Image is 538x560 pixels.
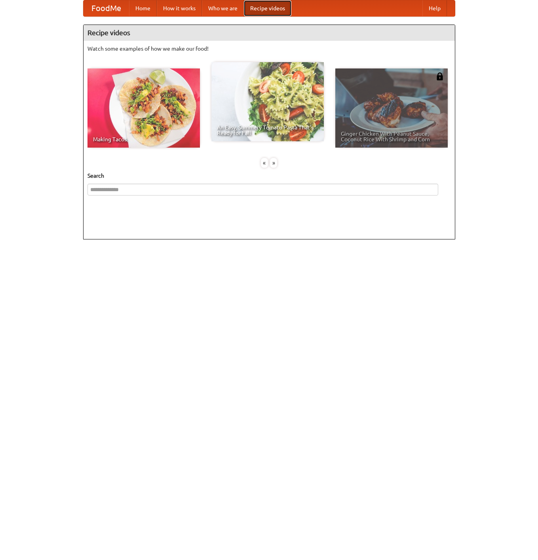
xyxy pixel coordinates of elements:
a: How it works [157,0,202,16]
div: « [261,158,268,168]
span: Making Tacos [93,137,194,142]
h4: Recipe videos [84,25,455,41]
span: An Easy, Summery Tomato Pasta That's Ready for Fall [217,125,318,136]
div: » [270,158,277,168]
a: Recipe videos [244,0,291,16]
a: Help [422,0,447,16]
h5: Search [87,172,451,180]
a: FoodMe [84,0,129,16]
a: Who we are [202,0,244,16]
a: An Easy, Summery Tomato Pasta That's Ready for Fall [211,62,324,141]
a: Home [129,0,157,16]
a: Making Tacos [87,68,200,148]
p: Watch some examples of how we make our food! [87,45,451,53]
img: 483408.png [436,72,444,80]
